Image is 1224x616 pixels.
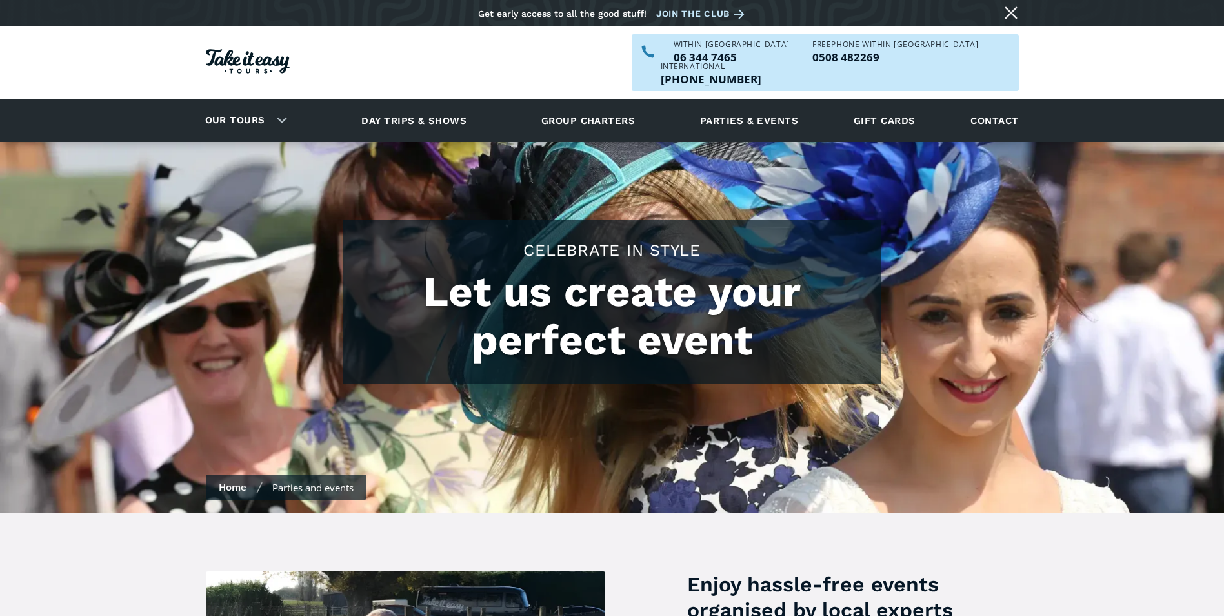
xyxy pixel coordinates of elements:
a: Call us outside of NZ on +6463447465 [661,74,761,85]
a: Home [219,480,246,493]
a: Contact [964,103,1025,138]
a: Our tours [196,105,275,136]
img: Take it easy Tours logo [206,49,290,74]
a: Close message [1001,3,1021,23]
a: Call us freephone within NZ on 0508482269 [812,52,978,63]
div: Our tours [190,103,297,138]
a: Homepage [206,43,290,83]
h2: CELEBRATE IN STYLE [356,239,868,262]
div: Freephone WITHIN [GEOGRAPHIC_DATA] [812,41,978,48]
p: 06 344 7465 [674,52,790,63]
div: WITHIN [GEOGRAPHIC_DATA] [674,41,790,48]
a: Group charters [525,103,651,138]
a: Parties & events [694,103,805,138]
a: Gift cards [847,103,922,138]
p: 0508 482269 [812,52,978,63]
a: Join the club [656,6,749,22]
div: Parties and events [272,481,354,494]
a: Day trips & shows [345,103,483,138]
h1: Let us create your perfect event [356,268,868,365]
nav: Breadcrumbs [206,475,366,500]
div: Get early access to all the good stuff! [478,8,647,19]
a: Call us within NZ on 063447465 [674,52,790,63]
p: [PHONE_NUMBER] [661,74,761,85]
div: International [661,63,761,70]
